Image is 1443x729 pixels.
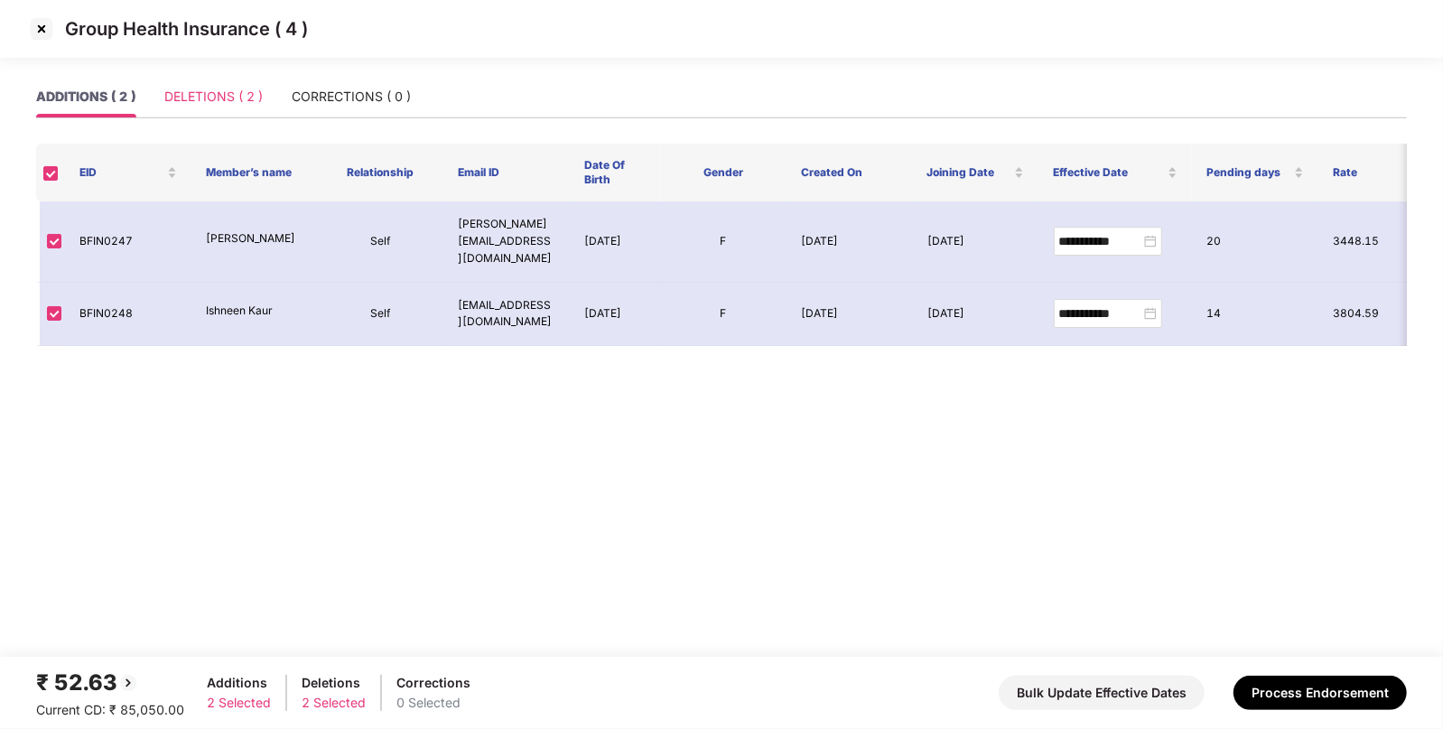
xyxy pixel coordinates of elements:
th: Date Of Birth [570,144,660,201]
div: 0 Selected [396,693,470,713]
th: Effective Date [1038,144,1192,201]
div: 2 Selected [207,693,271,713]
p: Group Health Insurance ( 4 ) [65,18,308,40]
th: Relationship [318,144,444,201]
th: Gender [660,144,787,201]
div: Additions [207,673,271,693]
div: Deletions [302,673,366,693]
td: [DATE] [913,283,1039,347]
td: [DATE] [570,201,660,283]
span: Joining Date [927,165,1011,180]
div: 2 Selected [302,693,366,713]
th: EID [65,144,191,201]
th: Created On [787,144,913,201]
td: [EMAIL_ADDRESS][DOMAIN_NAME] [443,283,570,347]
div: DELETIONS ( 2 ) [164,87,263,107]
td: BFIN0248 [65,283,191,347]
td: [DATE] [787,283,913,347]
button: Bulk Update Effective Dates [999,676,1205,710]
div: ADDITIONS ( 2 ) [36,87,135,107]
td: 14 [1193,283,1319,347]
td: Self [318,283,444,347]
th: Pending days [1192,144,1318,201]
button: Process Endorsement [1234,676,1407,710]
img: svg+xml;base64,PHN2ZyBpZD0iQ3Jvc3MtMzJ4MzIiIHhtbG5zPSJodHRwOi8vd3d3LnczLm9yZy8yMDAwL3N2ZyIgd2lkdG... [27,14,56,43]
div: Corrections [396,673,470,693]
td: F [660,283,787,347]
div: CORRECTIONS ( 0 ) [292,87,411,107]
p: Ishneen Kaur [206,303,303,320]
td: F [660,201,787,283]
td: Self [318,201,444,283]
th: Joining Date [913,144,1039,201]
p: [PERSON_NAME] [206,230,303,248]
img: svg+xml;base64,PHN2ZyBpZD0iQmFjay0yMHgyMCIgeG1sbnM9Imh0dHA6Ly93d3cudzMub3JnLzIwMDAvc3ZnIiB3aWR0aD... [117,672,139,694]
td: [DATE] [913,201,1039,283]
span: Effective Date [1053,165,1164,180]
td: [DATE] [787,201,913,283]
td: [DATE] [570,283,660,347]
th: Member’s name [191,144,318,201]
span: Current CD: ₹ 85,050.00 [36,702,184,717]
td: BFIN0247 [65,201,191,283]
span: Pending days [1206,165,1290,180]
th: Email ID [443,144,570,201]
div: ₹ 52.63 [36,666,184,700]
td: 20 [1193,201,1319,283]
span: EID [79,165,163,180]
td: [PERSON_NAME][EMAIL_ADDRESS][DOMAIN_NAME] [443,201,570,283]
